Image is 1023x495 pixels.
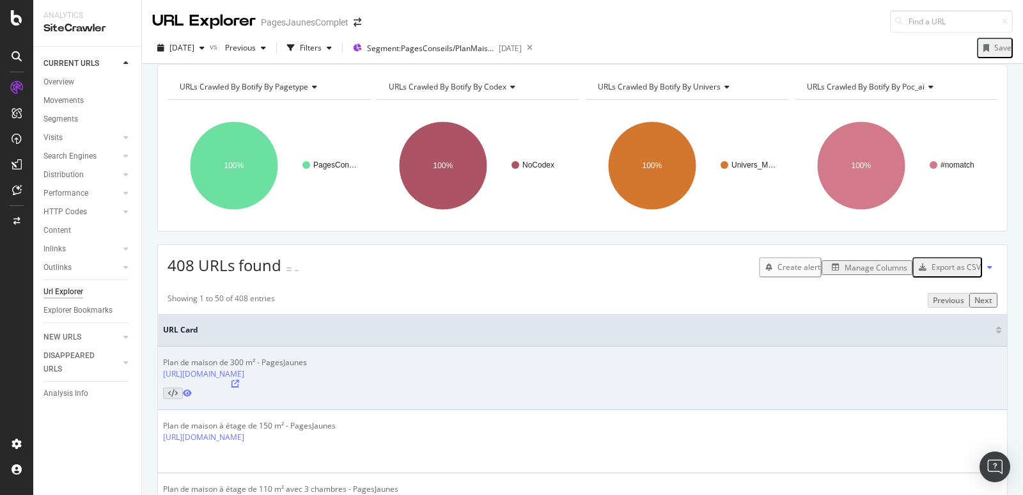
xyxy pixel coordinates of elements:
span: 408 URLs found [168,255,281,276]
div: Explorer Bookmarks [43,304,113,317]
a: Visits [43,131,120,145]
div: [DATE] [499,43,522,54]
a: Performance [43,187,120,200]
div: Open Intercom Messenger [980,452,1010,482]
div: Distribution [43,168,84,182]
h4: URLs Crawled By Botify By codex [386,77,568,97]
button: Filters [282,38,337,58]
div: Plan de maison de 300 m² - PagesJaunes [163,357,307,368]
input: Find a URL [890,10,1013,33]
text: PagesCon… [313,161,357,169]
span: URL Card [163,324,992,336]
div: Showing 1 to 50 of 408 entries [168,293,275,308]
button: Segment:PagesConseils/PlanMaison/Voir[DATE] [348,38,522,58]
div: Create alert [777,262,820,272]
div: - [294,258,299,280]
a: Analysis Info [43,387,132,400]
text: NoCodex [522,161,554,169]
div: arrow-right-arrow-left [354,18,361,27]
div: Overview [43,75,74,89]
div: Content [43,224,71,237]
text: 100% [852,161,871,170]
span: URLs Crawled By Botify By codex [389,81,506,92]
button: Save [977,38,1013,58]
text: 100% [224,161,244,170]
button: Export as CSV [912,257,982,278]
a: DISAPPEARED URLS [43,349,120,376]
svg: A chart. [795,110,997,221]
div: HTTP Codes [43,205,87,219]
div: Save [994,42,1011,53]
a: Distribution [43,168,120,182]
svg: A chart. [168,110,370,221]
a: Content [43,224,132,237]
a: [URL][DOMAIN_NAME] [163,432,244,443]
div: Search Engines [43,150,97,163]
h4: URLs Crawled By Botify By pagetype [177,77,359,97]
div: PagesJaunesComplet [261,16,348,29]
div: Filters [300,42,322,53]
h4: URLs Crawled By Botify By univers [595,77,777,97]
h4: URLs Crawled By Botify By poc_ai [804,77,986,97]
a: Visit Online Page [163,380,307,388]
div: Previous [933,295,964,306]
a: Movements [43,94,132,107]
div: Movements [43,94,84,107]
a: Search Engines [43,150,120,163]
button: Create alert [759,257,822,278]
div: Manage Columns [845,262,907,273]
span: Previous [220,42,256,53]
svg: A chart. [377,110,579,221]
a: CURRENT URLS [43,57,120,70]
a: Overview [43,75,132,89]
text: Univers_M… [731,161,776,169]
div: Url Explorer [43,285,83,299]
text: 100% [433,161,453,170]
div: NEW URLS [43,331,81,344]
div: Export as CSV [932,262,981,272]
div: Segments [43,113,78,126]
a: Inlinks [43,242,120,256]
svg: A chart. [586,110,788,221]
div: Analysis Info [43,387,88,400]
text: #nomatch [941,161,974,169]
span: 2025 Aug. 22nd [169,42,194,53]
span: Segment: PagesConseils/PlanMaison/Voir [367,43,495,54]
a: Url Explorer [43,285,132,299]
a: HTTP Codes [43,205,120,219]
a: Outlinks [43,261,120,274]
button: Previous [928,293,969,308]
span: URLs Crawled By Botify By poc_ai [807,81,925,92]
button: Manage Columns [822,260,912,275]
div: Inlinks [43,242,66,256]
button: View HTML Source [163,388,183,399]
a: [URL][DOMAIN_NAME] [163,368,244,379]
a: URL Inspection [183,388,192,398]
div: Performance [43,187,88,200]
div: CURRENT URLS [43,57,99,70]
button: Previous [220,38,271,58]
div: DISAPPEARED URLS [43,349,108,376]
span: URLs Crawled By Botify By pagetype [180,81,308,92]
div: Visits [43,131,63,145]
a: NEW URLS [43,331,120,344]
text: 100% [643,161,662,170]
span: vs [210,41,220,52]
span: URLs Crawled By Botify By univers [598,81,721,92]
img: Equal [286,267,292,271]
button: [DATE] [152,38,210,58]
div: Outlinks [43,261,72,274]
a: Explorer Bookmarks [43,304,132,317]
div: URL Explorer [152,10,256,32]
div: Plan de maison à étage de 150 m² - PagesJaunes [163,420,336,432]
button: Next [969,293,997,308]
div: Next [974,295,992,306]
div: Analytics [43,10,131,21]
div: SiteCrawler [43,21,131,36]
a: Segments [43,113,132,126]
div: Plan de maison à étage de 110 m² avec 3 chambres - PagesJaunes [163,483,398,495]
